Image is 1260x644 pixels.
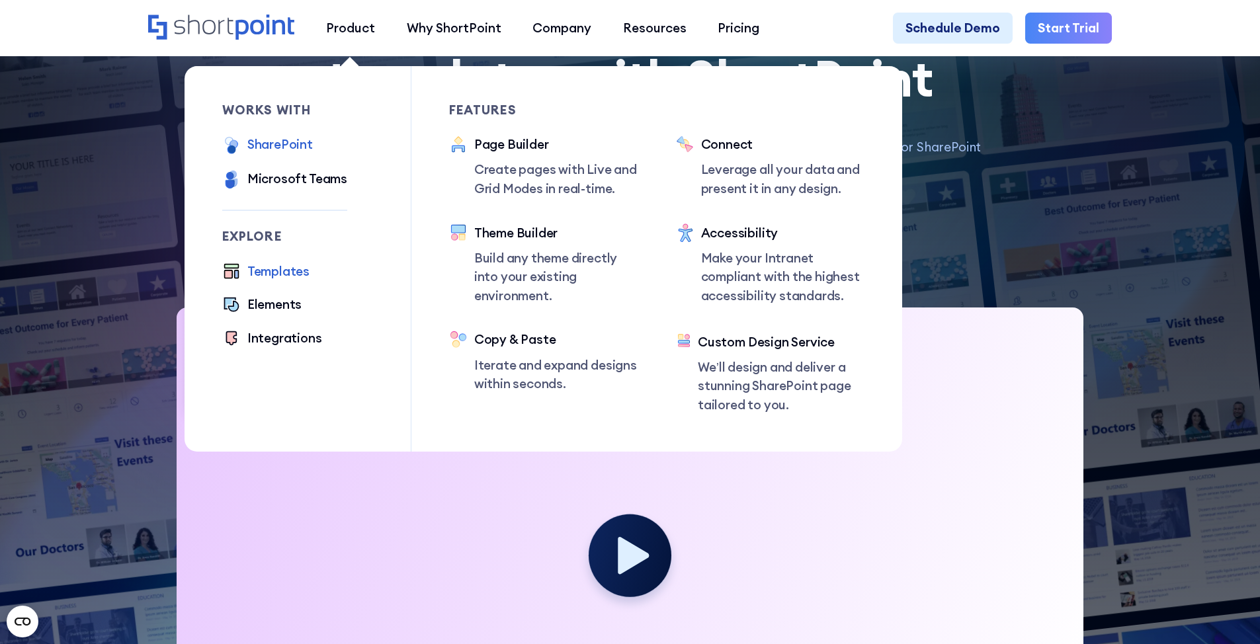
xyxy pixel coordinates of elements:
[449,104,638,116] div: Features
[623,19,687,38] div: Resources
[222,262,310,283] a: Templates
[676,135,865,198] a: ConnectLeverage all your data and present it in any design.
[7,606,38,637] button: Open CMP widget
[701,135,865,154] div: Connect
[222,329,322,350] a: Integrations
[449,223,638,305] a: Theme BuilderBuild any theme directly into your existing environment.
[698,358,864,415] p: We’ll design and deliver a stunning SharePoint page tailored to you.
[474,223,638,243] div: Theme Builder
[247,135,313,154] div: SharePoint
[701,249,865,305] p: Make your Intranet compliant with the highest accessibility standards.
[391,13,517,44] a: Why ShortPoint
[148,15,294,42] a: Home
[532,19,591,38] div: Company
[701,160,865,198] p: Leverage all your data and present it in any design.
[222,104,348,116] div: works with
[474,249,638,305] p: Build any theme directly into your existing environment.
[247,169,347,188] div: Microsoft Teams
[222,169,347,191] a: Microsoft Teams
[1194,581,1260,644] iframe: Chat Widget
[247,329,322,348] div: Integrations
[1194,581,1260,644] div: Виджет чата
[1025,13,1112,44] a: Start Trial
[222,295,302,316] a: Elements
[676,223,865,307] a: AccessibilityMake your Intranet compliant with the highest accessibility standards.
[702,13,776,44] a: Pricing
[407,19,501,38] div: Why ShortPoint
[474,160,638,198] p: Create pages with Live and Grid Modes in real-time.
[247,262,310,281] div: Templates
[449,330,638,393] a: Copy & PasteIterate and expand designs within seconds.
[474,135,638,154] div: Page Builder
[718,19,759,38] div: Pricing
[607,13,702,44] a: Resources
[676,333,865,415] a: Custom Design ServiceWe’ll design and deliver a stunning SharePoint page tailored to you.
[449,135,638,198] a: Page BuilderCreate pages with Live and Grid Modes in real-time.
[326,19,375,38] div: Product
[517,13,607,44] a: Company
[698,333,864,352] div: Custom Design Service
[247,295,302,314] div: Elements
[701,223,865,243] div: Accessibility
[310,13,391,44] a: Product
[474,356,638,393] p: Iterate and expand designs within seconds.
[893,13,1013,44] a: Schedule Demo
[222,230,348,243] div: Explore
[222,135,313,157] a: SharePoint
[474,330,638,349] div: Copy & Paste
